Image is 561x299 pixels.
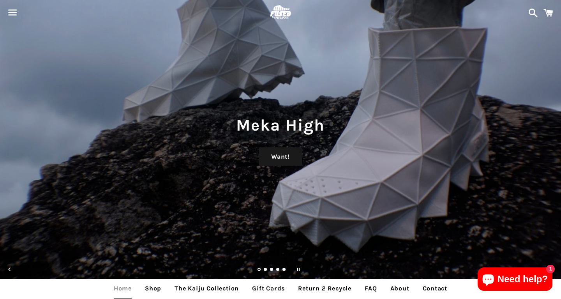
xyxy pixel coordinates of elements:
a: Load slide 4 [276,268,280,272]
a: Gift Cards [246,279,291,298]
h1: Meka High [8,114,553,136]
a: Load slide 3 [270,268,274,272]
a: FAQ [359,279,383,298]
a: Load slide 5 [282,268,286,272]
a: The Kaiju Collection [169,279,245,298]
button: Pause slideshow [290,261,307,278]
a: Shop [139,279,167,298]
a: Load slide 2 [264,268,268,272]
a: Slide 1, current [258,268,261,272]
a: Home [108,279,138,298]
a: Return 2 Recycle [292,279,357,298]
a: About [385,279,415,298]
a: Contact [417,279,453,298]
button: Previous slide [1,261,18,278]
inbox-online-store-chat: Shopify online store chat [475,267,555,293]
button: Next slide [543,261,560,278]
a: Want! [259,147,302,166]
